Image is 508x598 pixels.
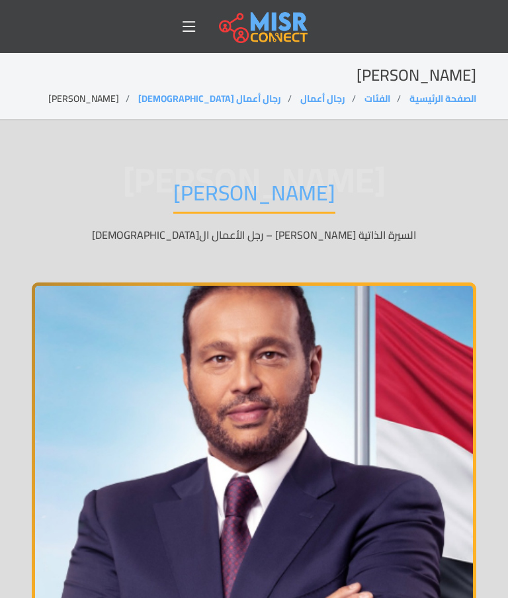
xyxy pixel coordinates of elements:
li: [PERSON_NAME] [48,92,136,106]
a: الفئات [364,90,390,107]
p: السيرة الذاتية [PERSON_NAME] – رجل الأعمال ال[DEMOGRAPHIC_DATA] [32,227,476,243]
a: رجال أعمال [DEMOGRAPHIC_DATA] [138,90,281,107]
a: رجال أعمال [300,90,345,107]
h1: [PERSON_NAME] [173,180,335,214]
img: main.misr_connect [219,10,308,43]
h2: [PERSON_NAME] [32,66,476,85]
a: الصفحة الرئيسية [409,90,476,107]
